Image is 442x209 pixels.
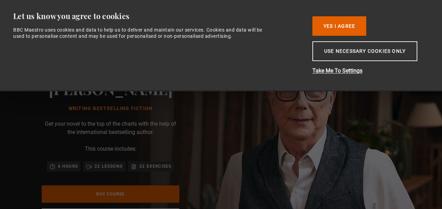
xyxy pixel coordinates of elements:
[13,27,273,39] div: BBC Maestro uses cookies and data to help us to deliver and maintain our services. Cookies and da...
[312,16,366,36] button: Yes I Agree
[58,163,78,170] p: 6 hours
[49,106,173,111] h1: Writing Bestselling Fiction
[312,41,417,61] button: Use necessary cookies only
[42,120,179,136] p: Get your novel to the top of the charts with the help of the international bestselling author.
[139,163,171,170] p: 32 exercises
[95,163,123,170] p: 22 lessons
[85,145,137,153] p: This course includes:
[312,67,424,75] button: Take Me To Settings
[13,11,302,21] div: Let us know you agree to cookies
[49,80,173,98] h2: [PERSON_NAME]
